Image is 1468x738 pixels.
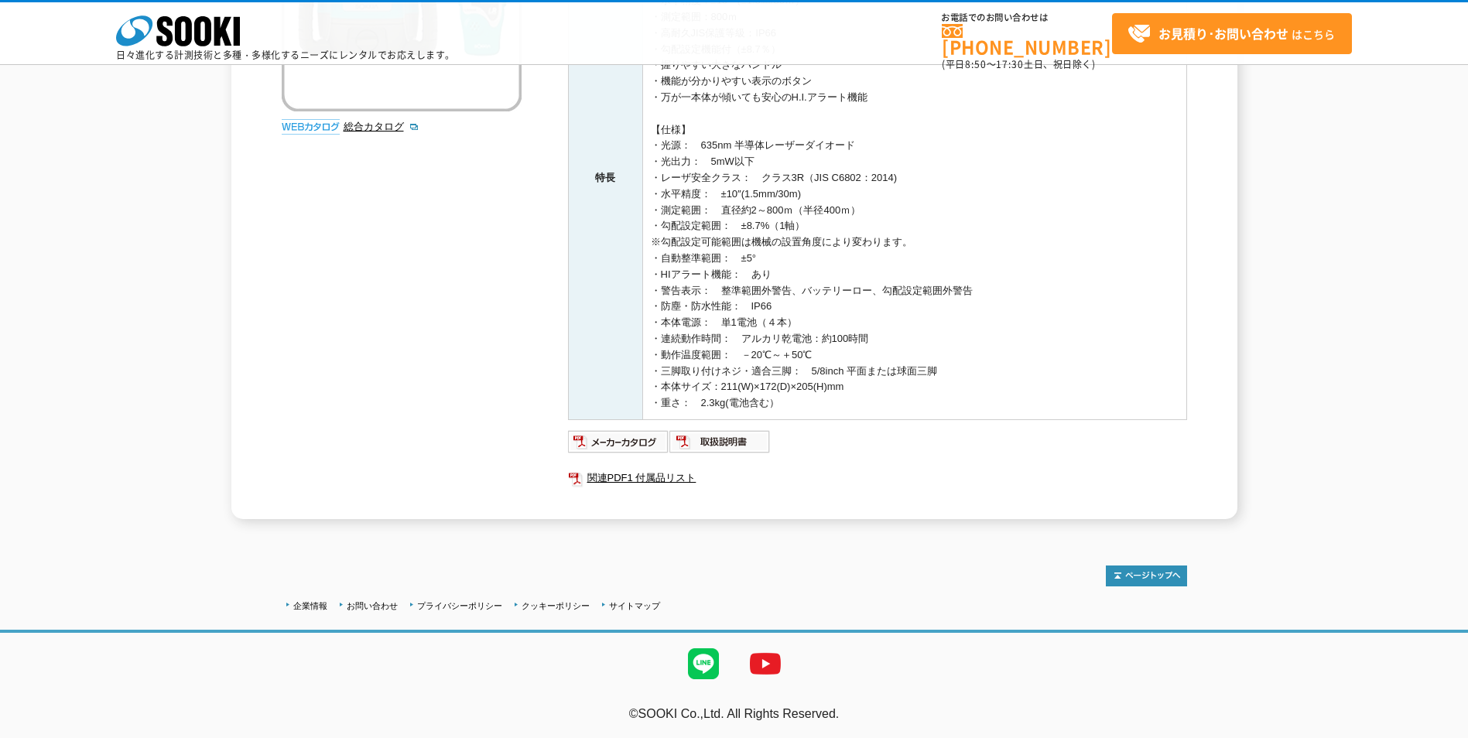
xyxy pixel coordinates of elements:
img: webカタログ [282,119,340,135]
img: メーカーカタログ [568,429,669,454]
a: お見積り･お問い合わせはこちら [1112,13,1352,54]
a: クッキーポリシー [522,601,590,610]
a: [PHONE_NUMBER] [942,24,1112,56]
span: (平日 ～ 土日、祝日除く) [942,57,1095,71]
span: 8:50 [965,57,987,71]
a: 関連PDF1 付属品リスト [568,468,1187,488]
a: 企業情報 [293,601,327,610]
a: サイトマップ [609,601,660,610]
span: はこちら [1128,22,1335,46]
span: お電話でのお問い合わせは [942,13,1112,22]
a: プライバシーポリシー [417,601,502,610]
a: 取扱説明書 [669,439,771,451]
img: 取扱説明書 [669,429,771,454]
span: 17:30 [996,57,1024,71]
a: お問い合わせ [347,601,398,610]
img: LINE [672,633,734,695]
a: 総合カタログ [344,121,419,132]
strong: お見積り･お問い合わせ [1158,24,1288,43]
a: メーカーカタログ [568,439,669,451]
img: トップページへ [1106,565,1187,586]
p: 日々進化する計測技術と多種・多様化するニーズにレンタルでお応えします。 [116,50,455,60]
img: YouTube [734,633,796,695]
a: テストMail [1408,723,1468,736]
